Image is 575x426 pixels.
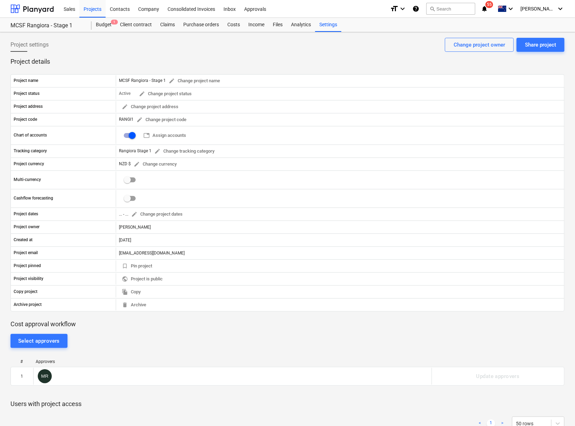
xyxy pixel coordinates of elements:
[485,1,493,8] span: 55
[122,288,141,296] span: Copy
[10,400,565,408] p: Users with project access
[143,132,186,140] span: Assign accounts
[540,392,575,426] iframe: Chat Widget
[10,22,83,29] div: MCSF Rangiora - Stage 1
[92,18,116,32] div: Budget
[169,78,175,84] span: edit
[287,18,315,32] div: Analytics
[41,373,49,379] span: MR
[116,18,156,32] a: Client contract
[122,276,128,282] span: public
[166,76,223,86] button: Change project name
[517,38,565,52] button: Share project
[36,359,429,364] div: Approvers
[131,210,183,218] span: Change project dates
[154,147,214,155] span: Change tracking category
[122,103,178,111] span: Change project address
[122,275,163,283] span: Project is public
[179,18,223,32] a: Purchase orders
[14,263,41,269] p: Project pinned
[14,237,33,243] p: Created at
[10,320,565,328] p: Cost approval workflow
[122,262,152,270] span: Pin project
[14,132,47,138] p: Chart of accounts
[122,302,128,308] span: delete
[426,3,475,15] button: Search
[122,289,128,295] span: file_copy
[10,57,565,66] p: Project details
[119,261,155,272] button: Pin project
[119,212,128,217] div: ... - ...
[520,6,555,12] span: [PERSON_NAME]
[430,6,435,12] span: search
[119,91,130,97] p: Active
[134,161,140,167] span: edit
[143,132,150,139] span: table
[139,91,145,97] span: edit
[223,18,244,32] a: Costs
[38,369,52,383] div: Mike Rasmussen
[122,263,128,269] span: bookmark_border
[122,104,128,110] span: edit
[315,18,341,32] a: Settings
[136,117,143,123] span: edit
[131,159,179,170] button: Change currency
[244,18,269,32] a: Income
[269,18,287,32] a: Files
[14,78,38,84] p: Project name
[10,334,68,348] button: Select approvers
[14,211,38,217] p: Project dates
[14,302,42,308] p: Archive project
[14,148,47,154] p: Tracking category
[116,247,564,259] div: [EMAIL_ADDRESS][DOMAIN_NAME]
[14,276,43,282] p: Project visibility
[128,209,185,220] button: Change project dates
[13,359,30,364] div: #
[454,40,505,49] div: Change project owner
[119,76,223,86] div: MCSF Rangiora - Stage 1
[119,274,165,285] button: Project is public
[398,5,407,13] i: keyboard_arrow_down
[151,146,217,157] button: Change tracking category
[14,195,53,201] p: Cashflow forecasting
[156,18,179,32] a: Claims
[525,40,556,49] div: Share project
[10,41,49,49] span: Project settings
[119,300,149,310] button: Archive
[116,235,564,246] div: [DATE]
[111,20,118,25] span: 1
[21,374,23,379] div: 1
[169,77,220,85] span: Change project name
[14,289,37,295] p: Copy project
[134,160,177,168] span: Change currency
[116,222,564,233] div: [PERSON_NAME]
[412,5,419,13] i: Knowledge base
[119,146,217,157] div: Rangiora Stage 1
[136,116,186,124] span: Change project code
[14,161,44,167] p: Project currency
[154,148,161,154] span: edit
[119,114,189,125] div: RANGI1
[14,224,40,230] p: Project owner
[506,5,515,13] i: keyboard_arrow_down
[119,287,143,298] button: Copy
[134,114,189,125] button: Change project code
[14,117,37,123] p: Project code
[14,91,40,97] p: Project status
[445,38,514,52] button: Change project owner
[390,5,398,13] i: format_size
[122,301,146,309] span: Archive
[14,177,41,183] p: Multi-currency
[119,102,181,112] button: Change project address
[92,18,116,32] a: Budget1
[141,130,189,141] button: Assign accounts
[481,5,488,13] i: notifications
[18,336,60,345] div: Select approvers
[14,104,43,110] p: Project address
